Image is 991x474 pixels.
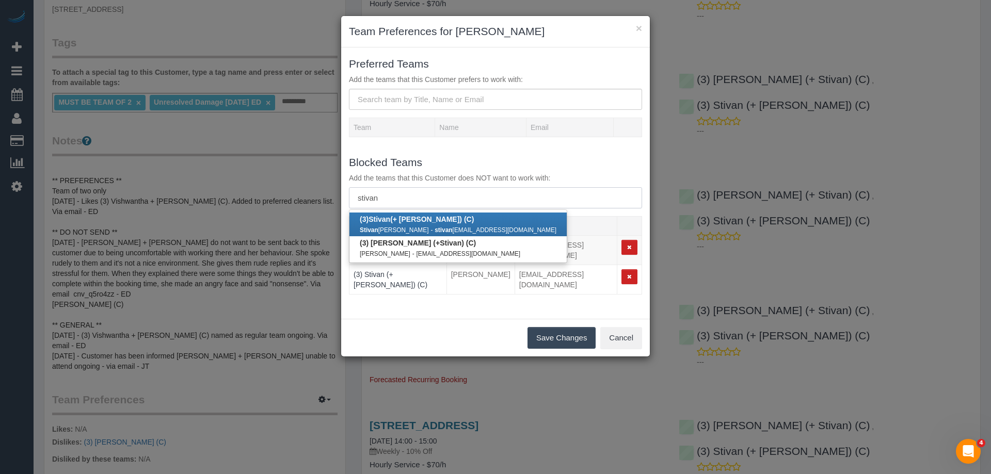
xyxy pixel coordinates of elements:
strong: stivan [435,226,452,234]
strong: Stivan [440,239,461,247]
span: 4 [977,439,985,447]
button: Save Changes [528,327,596,349]
a: (3)Stivan(+ [PERSON_NAME]) (C) Stivan[PERSON_NAME] - stivan[EMAIL_ADDRESS][DOMAIN_NAME] [349,213,567,236]
h3: Team Preferences for [PERSON_NAME] [349,24,642,39]
strong: Stivan [360,226,378,234]
th: Email [526,118,613,137]
th: Team [349,118,435,137]
iframe: Intercom live chat [956,439,981,464]
input: Search team by Title, Name or Email [349,187,642,208]
small: - [430,226,433,234]
strong: Stivan [369,215,390,223]
p: Add the teams that this Customer prefers to work with: [349,74,642,85]
b: (3) (+ [PERSON_NAME]) (C) [360,215,474,223]
td: Email [515,265,617,295]
h3: Blocked Teams [349,156,642,168]
sui-modal: Team Preferences for Josie Wolfram [341,16,650,356]
small: [EMAIL_ADDRESS][DOMAIN_NAME] [417,250,521,257]
td: Name [446,265,515,295]
a: (3) Stivan (+ [PERSON_NAME]) (C) [354,270,427,289]
th: Name [435,118,526,137]
p: Add the teams that this Customer does NOT want to work with: [349,173,642,183]
b: (3) [PERSON_NAME] (+ ) (C) [360,239,476,247]
td: Team [349,265,447,295]
small: [PERSON_NAME] [360,226,428,234]
h3: Preferred Teams [349,58,642,70]
button: × [636,23,642,34]
small: [EMAIL_ADDRESS][DOMAIN_NAME] [435,226,556,234]
small: [PERSON_NAME] [360,250,410,257]
small: - [412,250,414,257]
button: Cancel [600,327,642,349]
input: Search team by Title, Name or Email [349,89,642,110]
a: (3) [PERSON_NAME] (+Stivan) (C) [PERSON_NAME] - [EMAIL_ADDRESS][DOMAIN_NAME] [349,236,567,260]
